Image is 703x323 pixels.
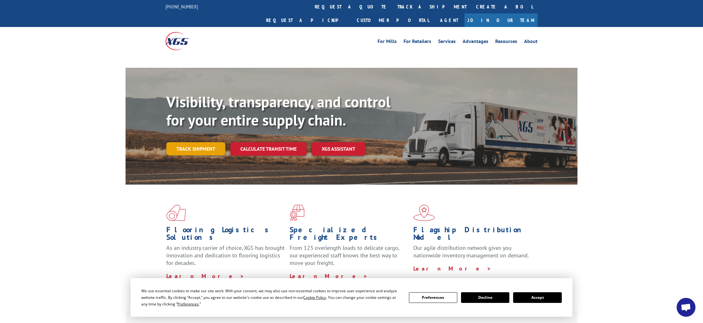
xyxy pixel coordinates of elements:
[461,292,509,303] button: Decline
[166,244,285,266] span: As an industry carrier of choice, XGS has brought innovation and dedication to flooring logistics...
[413,226,532,244] h1: Flagship Distribution Model
[290,226,408,244] h1: Specialized Freight Experts
[131,278,572,317] div: Cookie Consent Prompt
[413,244,529,259] span: Our agile distribution network gives you nationwide inventory management on demand.
[303,295,326,300] span: Cookie Policy
[312,142,365,156] a: XGS ASSISTANT
[404,39,431,46] a: For Retailers
[677,298,695,317] div: Open chat
[495,39,517,46] a: Resources
[261,13,352,27] a: Request a pickup
[352,13,434,27] a: Customer Portal
[141,288,401,307] div: We use essential cookies to make our site work. With your consent, we may also use non-essential ...
[166,272,244,280] a: Learn More >
[464,13,538,27] a: Join Our Team
[177,301,199,307] span: Preferences
[290,244,408,272] p: From 123 overlength loads to delicate cargo, our experienced staff knows the best way to move you...
[166,92,390,130] b: Visibility, transparency, and control for your entire supply chain.
[165,3,198,10] a: [PHONE_NUMBER]
[409,292,457,303] button: Preferences
[413,265,491,272] a: Learn More >
[434,13,464,27] a: Agent
[166,142,225,155] a: Track shipment
[166,226,285,244] h1: Flooring Logistics Solutions
[463,39,488,46] a: Advantages
[413,205,435,221] img: xgs-icon-flagship-distribution-model-red
[290,205,304,221] img: xgs-icon-focused-on-flooring-red
[524,39,538,46] a: About
[166,205,186,221] img: xgs-icon-total-supply-chain-intelligence-red
[378,39,397,46] a: For Mills
[438,39,456,46] a: Services
[230,142,307,156] a: Calculate transit time
[513,292,561,303] button: Accept
[290,272,368,280] a: Learn More >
